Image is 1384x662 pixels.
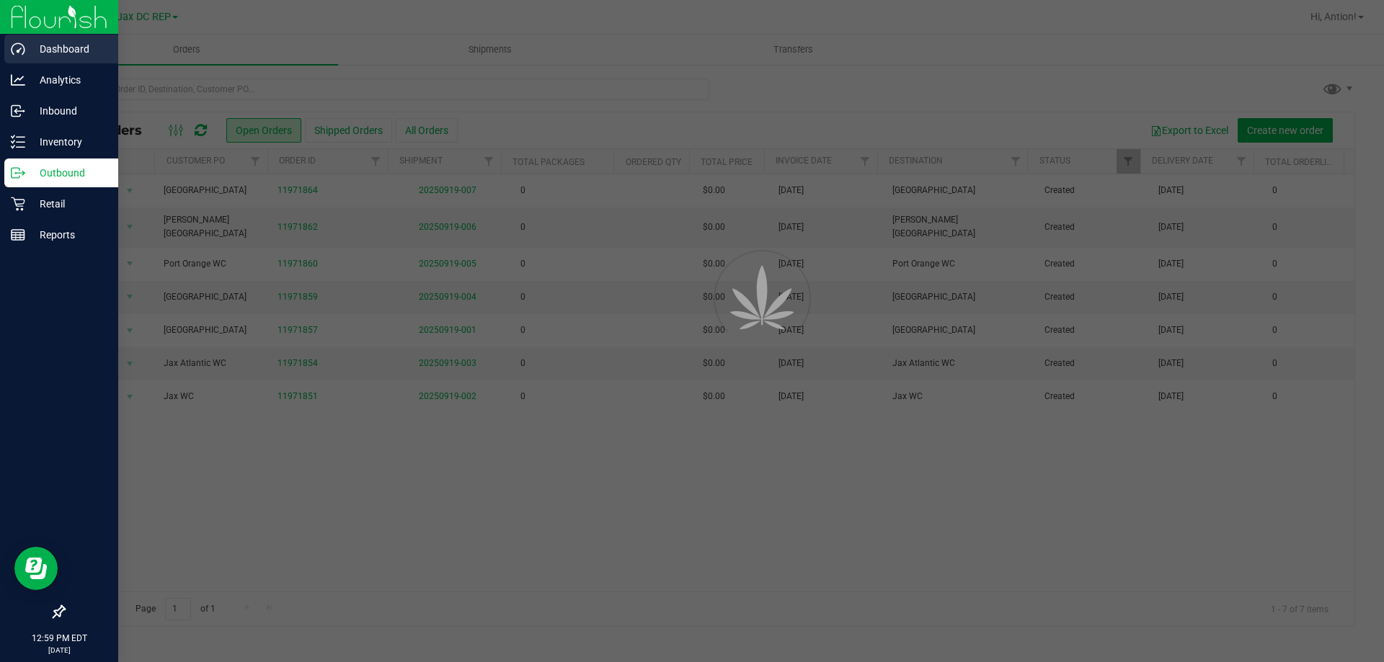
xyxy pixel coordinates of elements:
[6,632,112,645] p: 12:59 PM EDT
[11,228,25,242] inline-svg: Reports
[25,71,112,89] p: Analytics
[11,73,25,87] inline-svg: Analytics
[11,166,25,180] inline-svg: Outbound
[25,164,112,182] p: Outbound
[11,104,25,118] inline-svg: Inbound
[25,195,112,213] p: Retail
[25,133,112,151] p: Inventory
[11,42,25,56] inline-svg: Dashboard
[14,547,58,590] iframe: Resource center
[25,226,112,243] p: Reports
[25,102,112,120] p: Inbound
[25,40,112,58] p: Dashboard
[6,645,112,656] p: [DATE]
[11,197,25,211] inline-svg: Retail
[11,135,25,149] inline-svg: Inventory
